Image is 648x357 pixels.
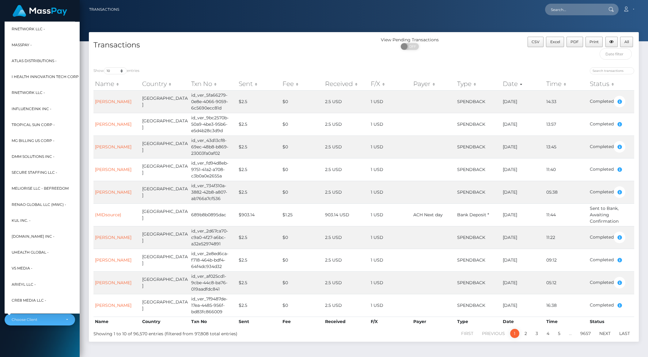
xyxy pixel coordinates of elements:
[545,78,588,90] th: Time: activate to sort column ascending
[190,90,237,113] td: id_ver_5fa66279-0e8e-4066-9059-6c5690ecc81d
[95,235,131,240] a: [PERSON_NAME]
[237,294,281,317] td: $2.5
[456,113,501,136] td: SPENDBACK
[95,144,131,150] a: [PERSON_NAME]
[237,158,281,181] td: $2.5
[413,212,443,218] span: ACH Next day
[237,113,281,136] td: $2.5
[501,113,545,136] td: [DATE]
[13,5,67,17] img: MassPay Logo
[281,226,324,249] td: $0
[577,329,594,338] a: 9657
[546,37,564,47] button: Excel
[12,200,66,208] span: Renao Global LLC (MWC) -
[281,136,324,158] td: $0
[412,78,456,90] th: Payer: activate to sort column ascending
[141,249,190,271] td: [GEOGRAPHIC_DATA]
[545,317,588,326] th: Time
[281,294,324,317] td: $0
[369,249,412,271] td: 1 USD
[12,89,45,97] span: rNetwork LLC -
[369,203,412,226] td: 1 USD
[501,203,545,226] td: [DATE]
[570,39,579,44] span: PDF
[596,329,614,338] a: Next
[588,78,634,90] th: Status: activate to sort column ascending
[141,158,190,181] td: [GEOGRAPHIC_DATA]
[456,317,501,326] th: Type
[324,78,369,90] th: Received: activate to sort column ascending
[12,232,55,240] span: [DOMAIN_NAME] INC -
[364,37,456,43] div: View Pending Transactions
[588,249,634,271] td: Completed
[369,158,412,181] td: 1 USD
[237,249,281,271] td: $2.5
[95,99,131,104] a: [PERSON_NAME]
[543,329,553,338] a: 4
[545,249,588,271] td: 09:12
[12,264,32,272] span: VS Media -
[324,226,369,249] td: 2.5 USD
[12,296,46,304] span: Cre8 Media LLC -
[190,226,237,249] td: id_ver_2d67ca70-c9a0-4f27-a6bc-a32e52974891
[12,73,81,81] span: I HEALTH INNOVATION TECH CORP -
[190,181,237,203] td: id_ver_734f310a-3882-42b8-a807-ab766a7cf536
[588,271,634,294] td: Completed
[141,317,190,326] th: Country
[567,37,583,47] button: PDF
[545,113,588,136] td: 13:57
[324,249,369,271] td: 2.5 USD
[237,78,281,90] th: Sent: activate to sort column ascending
[12,121,55,129] span: Tropical Sun Corp -
[324,90,369,113] td: 2.5 USD
[532,329,541,338] a: 3
[545,136,588,158] td: 13:45
[12,57,57,65] span: Atlas Distributions -
[324,181,369,203] td: 2.5 USD
[12,105,51,113] span: InfluenceInk Inc -
[600,48,632,60] input: Date filter
[456,90,501,113] td: SPENDBACK
[190,249,237,271] td: id_ver_2e8ed6ca-f718-464b-bdf4-64f4dc934d32
[456,203,501,226] td: Bank Deposit *
[588,90,634,113] td: Completed
[616,329,633,338] a: Last
[550,39,560,44] span: Excel
[588,181,634,203] td: Completed
[585,37,603,47] button: Print
[324,203,369,226] td: 903.14 USD
[190,271,237,294] td: id_ver_af025cd1-9cbe-44c8-ba76-019aadfdc841
[281,271,324,294] td: $0
[456,294,501,317] td: SPENDBACK
[141,181,190,203] td: [GEOGRAPHIC_DATA]
[521,329,530,338] a: 2
[281,113,324,136] td: $0
[281,203,324,226] td: $1.25
[510,329,519,338] a: 1
[141,271,190,294] td: [GEOGRAPHIC_DATA]
[555,329,564,338] a: 5
[588,113,634,136] td: Completed
[12,41,32,49] span: MassPay -
[324,158,369,181] td: 2.5 USD
[237,271,281,294] td: $2.5
[545,158,588,181] td: 11:40
[324,294,369,317] td: 2.5 USD
[12,317,61,322] div: Choose Client
[190,113,237,136] td: id_ver_9bc2570b-50a9-4be3-95b6-e5d4b28c3d9d
[95,280,131,285] a: [PERSON_NAME]
[412,317,456,326] th: Payer
[95,257,131,263] a: [PERSON_NAME]
[501,136,545,158] td: [DATE]
[281,78,324,90] th: Fee: activate to sort column ascending
[324,136,369,158] td: 2.5 USD
[190,317,237,326] th: Txn No
[590,67,634,74] input: Search transactions
[589,39,599,44] span: Print
[93,317,141,326] th: Name
[369,226,412,249] td: 1 USD
[369,181,412,203] td: 1 USD
[237,136,281,158] td: $2.5
[456,181,501,203] td: SPENDBACK
[545,294,588,317] td: 16:38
